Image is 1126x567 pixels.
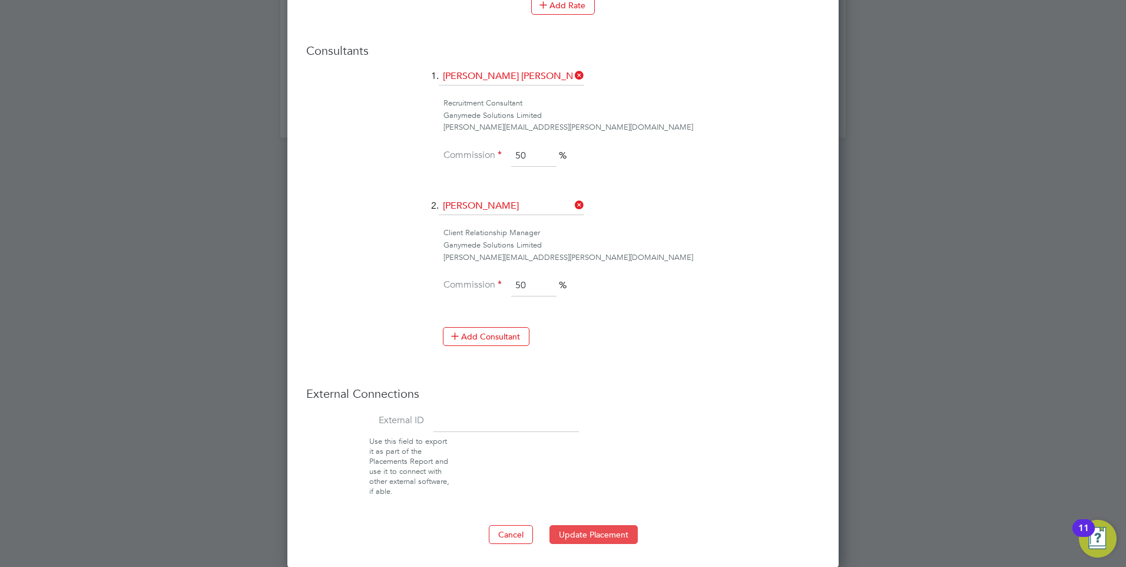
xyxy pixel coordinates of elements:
[489,525,533,544] button: Cancel
[443,327,529,346] button: Add Consultant
[439,197,584,215] input: Search for...
[306,43,820,58] h3: Consultants
[1078,528,1089,543] div: 11
[559,279,567,291] span: %
[369,436,449,496] span: Use this field to export it as part of the Placements Report and use it to connect with other ext...
[559,150,567,161] span: %
[443,252,820,264] div: [PERSON_NAME][EMAIL_ADDRESS][PERSON_NAME][DOMAIN_NAME]
[306,68,820,97] li: 1.
[439,68,584,85] input: Search for...
[306,197,820,227] li: 2.
[306,414,424,427] label: External ID
[443,97,820,110] div: Recruitment Consultant
[443,149,502,161] label: Commission
[443,110,820,122] div: Ganymede Solutions Limited
[443,121,820,134] div: [PERSON_NAME][EMAIL_ADDRESS][PERSON_NAME][DOMAIN_NAME]
[306,386,820,401] h3: External Connections
[443,239,820,252] div: Ganymede Solutions Limited
[443,279,502,291] label: Commission
[549,525,638,544] button: Update Placement
[443,227,820,239] div: Client Relationship Manager
[1079,520,1117,558] button: Open Resource Center, 11 new notifications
